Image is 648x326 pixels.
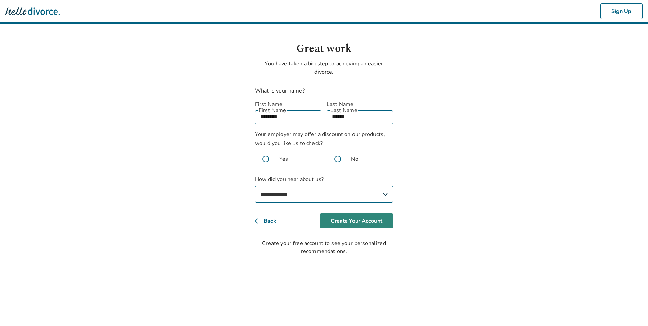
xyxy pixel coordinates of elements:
[255,213,287,228] button: Back
[255,239,393,256] div: Create your free account to see your personalized recommendations.
[255,41,393,57] h1: Great work
[255,87,305,95] label: What is your name?
[600,3,643,19] button: Sign Up
[255,60,393,76] p: You have taken a big step to achieving an easier divorce.
[5,4,60,18] img: Hello Divorce Logo
[327,100,393,108] label: Last Name
[255,175,393,203] label: How did you hear about us?
[351,155,358,163] span: No
[279,155,288,163] span: Yes
[614,293,648,326] iframe: Chat Widget
[255,130,385,147] span: Your employer may offer a discount on our products, would you like us to check?
[320,213,393,228] button: Create Your Account
[255,100,321,108] label: First Name
[255,186,393,203] select: How did you hear about us?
